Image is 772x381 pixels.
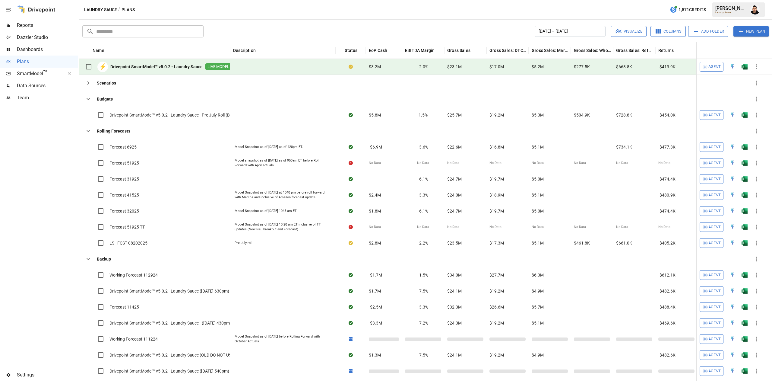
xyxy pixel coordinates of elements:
div: / [118,6,120,14]
div: Open in Quick Edit [729,144,736,150]
div: Sync complete [349,320,353,326]
span: $19.7M [489,208,504,214]
span: No Data [616,161,628,165]
div: Your plan has changes in Excel that are not reflected in the Drivepoint Data Warehouse, select "S... [349,64,353,70]
img: quick-edit-flash.b8aec18c.svg [729,336,736,342]
span: No Data [532,161,544,165]
div: Open in Quick Edit [729,208,736,214]
span: SmartModel [17,70,61,77]
img: g5qfjXmAAAAABJRU5ErkJggg== [742,64,748,70]
b: Rolling Forecasts [97,128,130,134]
span: $19.2M [489,288,504,294]
img: g5qfjXmAAAAABJRU5ErkJggg== [742,240,748,246]
span: 1.5% [419,112,428,118]
span: Dazzler Studio [17,34,78,41]
button: Add Folder [688,26,728,37]
span: $24.3M [447,320,462,326]
div: Open in Excel [742,288,748,294]
div: Gross Sales: Retail [616,48,653,53]
div: Model snapshot as of [DATE] as of 950am ET before Roll Forward with April actuals. [235,158,331,168]
div: Open in Excel [742,272,748,278]
span: -$612.1K [658,272,675,278]
img: g5qfjXmAAAAABJRU5ErkJggg== [742,336,748,342]
div: Open in Excel [742,160,748,166]
span: -2.0% [418,64,428,70]
button: Agent [700,62,723,72]
span: -$474.4K [658,176,675,182]
div: Open in Excel [742,352,748,358]
button: Agent [700,142,723,152]
button: Agent [700,174,723,184]
span: $5.2M [532,64,544,70]
div: Open in Excel [742,176,748,182]
span: -$2.5M [369,304,382,310]
span: $24.0M [447,192,462,198]
img: quick-edit-flash.b8aec18c.svg [729,160,736,166]
div: Name [93,48,104,53]
span: $1.3M [369,352,381,358]
span: $19.2M [489,112,504,118]
div: Sync complete [349,288,353,294]
img: g5qfjXmAAAAABJRU5ErkJggg== [742,352,748,358]
div: Sync complete [349,208,353,214]
span: Agent [708,112,721,119]
span: $19.2M [489,320,504,326]
span: $2.8M [369,240,381,246]
span: LS - FCST 08202025 [109,240,147,246]
span: $1.7M [369,288,381,294]
button: Agent [700,286,723,296]
div: Open in Excel [742,112,748,118]
img: quick-edit-flash.b8aec18c.svg [729,208,736,214]
span: $19.2M [489,352,504,358]
div: Open in Excel [742,320,748,326]
div: Error during sync. [349,224,353,230]
img: g5qfjXmAAAAABJRU5ErkJggg== [742,112,748,118]
span: Settings [17,371,78,379]
div: Open in Excel [742,336,748,342]
span: -$480.9K [658,192,675,198]
span: Agent [708,160,721,167]
span: Agent [708,208,721,215]
span: Forecast 51925 TT [109,224,145,230]
div: Open in Quick Edit [729,288,736,294]
span: $32.3M [447,304,462,310]
div: Sync complete [349,272,353,278]
span: No Data [658,161,670,165]
span: ™ [43,69,47,77]
div: Model Snapshot as of [DATE] before Rolling Forward with October Actuals [235,334,331,344]
div: Model Snapshot as of [DATE] 1045 am ET [235,209,297,213]
img: quick-edit-flash.b8aec18c.svg [729,240,736,246]
span: Working Forecast 112924 [109,272,158,278]
span: -7.2% [418,320,428,326]
div: [PERSON_NAME] [715,5,747,11]
span: Drivepoint SmartModel™ v5.0.2 - Laundry Sauce (OLD DO NOT USE) [109,352,235,358]
div: Sync complete [349,144,353,150]
span: $22.6M [447,144,462,150]
div: Pre July roll [235,241,252,245]
button: Agent [700,238,723,248]
span: Drivepoint SmartModel™ v5.0.2 - Laundry Sauce ([DATE] 540pm) [109,368,229,374]
button: Agent [700,350,723,360]
span: No Data [489,225,501,229]
img: quick-edit-flash.b8aec18c.svg [729,272,736,278]
div: Open in Quick Edit [729,352,736,358]
div: Open in Quick Edit [729,176,736,182]
button: Agent [700,334,723,344]
b: Budgets [97,96,113,102]
span: $5.1M [532,144,544,150]
span: No Data [417,225,429,229]
img: quick-edit-flash.b8aec18c.svg [729,176,736,182]
span: $34.0M [447,272,462,278]
span: -$413.9K [658,64,675,70]
span: -$477.3K [658,144,675,150]
span: $17.3M [489,240,504,246]
div: Sync complete [349,176,353,182]
span: $277.5K [574,64,590,70]
img: Francisco Sanchez [750,5,760,14]
img: quick-edit-flash.b8aec18c.svg [729,288,736,294]
span: $2.4M [369,192,381,198]
span: Agent [708,176,721,183]
button: Agent [700,366,723,376]
div: Open in Excel [742,304,748,310]
span: $23.1M [447,64,462,70]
